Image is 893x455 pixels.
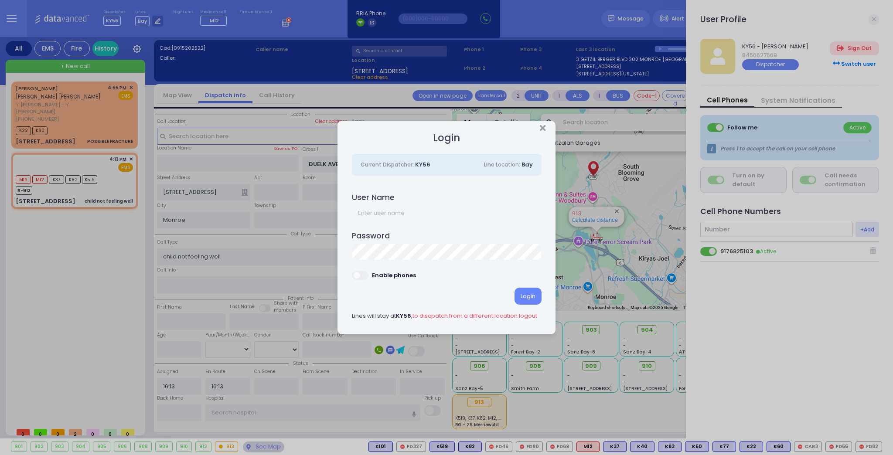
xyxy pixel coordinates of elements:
h4: User Name [352,193,542,202]
span: KY56 [415,160,430,169]
div: Enable phones [372,271,416,280]
div: Login [515,288,542,304]
span: Line Location: [484,161,520,168]
span: Current Dispatcher: [361,161,414,168]
span: Lines will stay at , [352,312,537,320]
span: Bay [521,160,533,169]
span: KY56 [396,312,411,320]
input: Enter user name [352,205,542,221]
h4: Password [352,231,542,241]
a: to discpatch from a different location logout [412,312,537,320]
h2: Login [433,132,460,144]
button: Close [540,124,545,132]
